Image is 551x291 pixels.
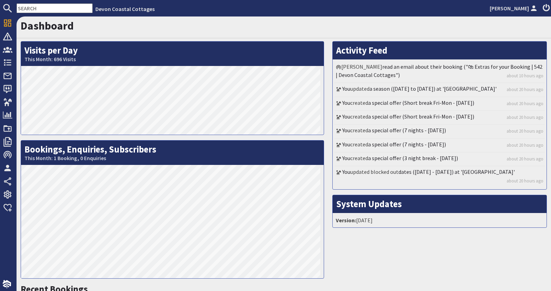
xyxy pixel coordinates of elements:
[398,168,515,175] a: dates ([DATE] - [DATE]) at '[GEOGRAPHIC_DATA]'
[507,156,543,162] a: about 20 hours ago
[368,127,446,134] a: a special offer (7 nights - [DATE])
[507,100,543,107] a: about 20 hours ago
[370,85,497,92] a: a season ([DATE] to [DATE]) at '[GEOGRAPHIC_DATA]'
[334,215,545,226] li: [DATE]
[334,111,545,125] li: created
[17,3,93,13] input: SEARCH
[334,153,545,166] li: created
[368,155,458,161] a: a special offer (3 night break - [DATE])
[342,168,350,175] a: You
[507,178,543,184] a: about 20 hours ago
[368,141,446,148] a: a special offer (7 nights - [DATE])
[24,56,320,63] small: This Month: 696 Visits
[342,127,350,134] a: You
[21,141,324,165] h2: Bookings, Enquiries, Subscribers
[336,198,402,210] a: System Updates
[3,280,11,288] img: staytech_i_w-64f4e8e9ee0a9c174fd5317b4b171b261742d2d393467e5bdba4413f4f884c10.svg
[336,63,542,78] a: read an email about their booking ("🛍 Extras for your Booking | 542 | Devon Coastal Cottages")
[368,99,474,106] a: a special offer (Short break Fri-Mon - [DATE])
[342,99,350,106] a: You
[507,114,543,121] a: about 20 hours ago
[507,128,543,134] a: about 20 hours ago
[334,83,545,97] li: updated
[342,113,350,120] a: You
[334,97,545,111] li: created
[507,72,543,79] a: about 10 hours ago
[95,5,155,12] a: Devon Coastal Cottages
[342,155,350,161] a: You
[334,125,545,138] li: created
[21,19,74,33] a: Dashboard
[507,86,543,93] a: about 20 hours ago
[336,217,356,224] strong: Version:
[342,85,350,92] a: You
[21,42,324,66] h2: Visits per Day
[336,45,387,56] a: Activity Feed
[490,4,539,12] a: [PERSON_NAME]
[24,155,320,161] small: This Month: 1 Booking, 0 Enquiries
[334,139,545,153] li: created
[342,141,350,148] a: You
[507,142,543,148] a: about 20 hours ago
[368,113,474,120] a: a special offer (Short break Fri-Mon - [DATE])
[334,61,545,83] li: [PERSON_NAME]
[334,166,545,188] li: updated blocked out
